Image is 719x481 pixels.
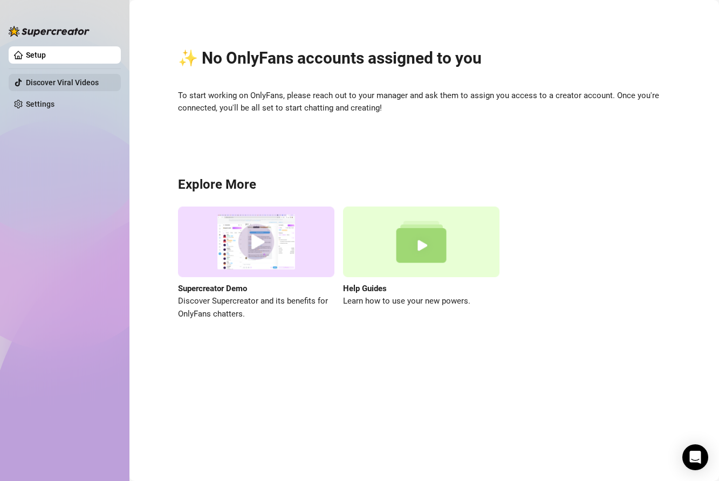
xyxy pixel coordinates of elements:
[343,207,499,320] a: Help GuidesLearn how to use your new powers.
[178,207,334,320] a: Supercreator DemoDiscover Supercreator and its benefits for OnlyFans chatters.
[343,284,387,293] strong: Help Guides
[26,78,99,87] a: Discover Viral Videos
[26,51,46,59] a: Setup
[682,444,708,470] div: Open Intercom Messenger
[343,295,499,308] span: Learn how to use your new powers.
[178,207,334,277] img: supercreator demo
[178,176,670,194] h3: Explore More
[178,48,670,68] h2: ✨ No OnlyFans accounts assigned to you
[178,90,670,115] span: To start working on OnlyFans, please reach out to your manager and ask them to assign you access ...
[9,26,90,37] img: logo-BBDzfeDw.svg
[178,295,334,320] span: Discover Supercreator and its benefits for OnlyFans chatters.
[26,100,54,108] a: Settings
[178,284,247,293] strong: Supercreator Demo
[343,207,499,277] img: help guides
